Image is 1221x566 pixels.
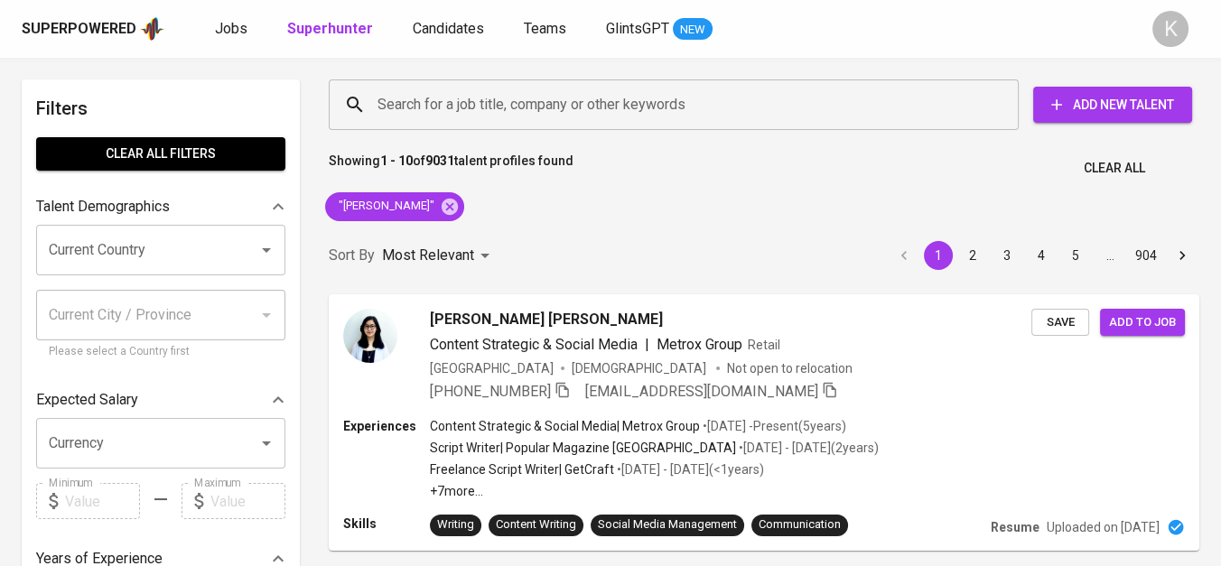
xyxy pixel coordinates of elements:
span: [PERSON_NAME] [PERSON_NAME] [430,309,663,330]
span: Save [1040,312,1080,333]
span: GlintsGPT [606,20,669,37]
button: Open [254,431,279,456]
span: "[PERSON_NAME]" [325,198,445,215]
div: Most Relevant [382,239,496,273]
a: GlintsGPT NEW [606,18,713,41]
div: Social Media Management [598,516,737,534]
button: Clear All filters [36,137,285,171]
div: Talent Demographics [36,189,285,225]
span: Metrox Group [657,336,742,353]
p: +7 more ... [430,482,879,500]
a: Candidates [413,18,488,41]
p: Showing of talent profiles found [329,152,573,185]
span: [EMAIL_ADDRESS][DOMAIN_NAME] [585,383,818,400]
p: • [DATE] - Present ( 5 years ) [700,417,846,435]
b: 9031 [425,153,454,168]
h6: Filters [36,94,285,123]
button: Go to page 2 [958,241,987,270]
a: Superhunter [287,18,377,41]
div: Expected Salary [36,382,285,418]
b: 1 - 10 [380,153,413,168]
button: page 1 [924,241,953,270]
div: Writing [437,516,474,534]
span: Retail [748,338,780,352]
input: Value [210,483,285,519]
button: Go to page 904 [1130,241,1162,270]
button: Save [1031,309,1089,337]
div: K [1152,11,1188,47]
p: Experiences [343,417,430,435]
button: Open [254,237,279,263]
div: Communication [759,516,841,534]
a: Superpoweredapp logo [22,15,164,42]
img: app logo [140,15,164,42]
p: Please select a Country first [49,343,273,361]
span: Jobs [215,20,247,37]
span: | [645,334,649,356]
div: … [1095,246,1124,264]
b: Superhunter [287,20,373,37]
p: • [DATE] - [DATE] ( <1 years ) [614,460,764,478]
span: Content Strategic & Social Media [430,336,638,353]
a: Jobs [215,18,251,41]
p: Skills [343,515,430,533]
button: Add to job [1100,309,1185,337]
p: Most Relevant [382,245,474,266]
button: Go to page 3 [993,241,1021,270]
p: • [DATE] - [DATE] ( 2 years ) [736,439,879,457]
span: Add to job [1109,312,1176,333]
p: Script Writer | Popular Magazine [GEOGRAPHIC_DATA] [430,439,736,457]
span: Add New Talent [1048,94,1178,116]
div: [GEOGRAPHIC_DATA] [430,359,554,377]
nav: pagination navigation [887,241,1199,270]
button: Go to page 5 [1061,241,1090,270]
div: "[PERSON_NAME]" [325,192,464,221]
span: NEW [673,21,713,39]
p: Content Strategic & Social Media | Metrox Group [430,417,700,435]
span: Candidates [413,20,484,37]
span: [PHONE_NUMBER] [430,383,551,400]
p: Uploaded on [DATE] [1047,518,1160,536]
a: [PERSON_NAME] [PERSON_NAME]Content Strategic & Social Media|Metrox GroupRetail[GEOGRAPHIC_DATA][D... [329,294,1199,551]
span: Clear All [1084,157,1145,180]
p: Freelance Script Writer | GetCraft [430,460,614,478]
span: [DEMOGRAPHIC_DATA] [572,359,709,377]
div: Superpowered [22,19,136,40]
p: Not open to relocation [727,359,853,377]
p: Expected Salary [36,389,138,411]
button: Go to next page [1168,241,1197,270]
span: Clear All filters [51,143,271,165]
button: Go to page 4 [1027,241,1056,270]
button: Clear All [1077,152,1152,185]
img: 3a9e88777675895aa51bf4c0e848d0a0.jpg [343,309,397,363]
p: Talent Demographics [36,196,170,218]
a: Teams [524,18,570,41]
p: Resume [991,518,1039,536]
div: Content Writing [496,516,576,534]
input: Value [65,483,140,519]
span: Teams [524,20,566,37]
p: Sort By [329,245,375,266]
button: Add New Talent [1033,87,1192,123]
